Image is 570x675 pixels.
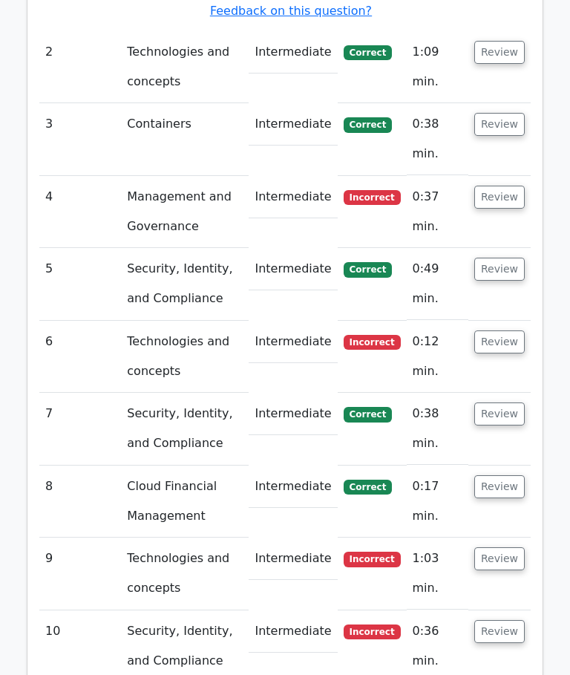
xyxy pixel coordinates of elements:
[39,322,121,394] td: 6
[407,249,469,321] td: 0:49 min.
[121,322,249,394] td: Technologies and concepts
[474,548,525,571] button: Review
[344,480,392,495] span: Correct
[474,476,525,499] button: Review
[407,32,469,104] td: 1:09 min.
[39,466,121,538] td: 8
[474,258,525,281] button: Review
[39,177,121,249] td: 4
[39,538,121,610] td: 9
[407,394,469,466] td: 0:38 min.
[39,104,121,176] td: 3
[407,104,469,176] td: 0:38 min.
[474,403,525,426] button: Review
[249,394,337,436] td: Intermediate
[121,538,249,610] td: Technologies and concepts
[39,394,121,466] td: 7
[344,118,392,133] span: Correct
[407,322,469,394] td: 0:12 min.
[407,538,469,610] td: 1:03 min.
[474,114,525,137] button: Review
[249,249,337,291] td: Intermediate
[344,552,401,567] span: Incorrect
[474,331,525,354] button: Review
[249,322,337,364] td: Intermediate
[39,249,121,321] td: 5
[474,186,525,209] button: Review
[121,466,249,538] td: Cloud Financial Management
[121,177,249,249] td: Management and Governance
[121,394,249,466] td: Security, Identity, and Compliance
[249,104,337,146] td: Intermediate
[474,621,525,644] button: Review
[210,4,372,19] a: Feedback on this question?
[249,466,337,509] td: Intermediate
[39,32,121,104] td: 2
[121,249,249,321] td: Security, Identity, and Compliance
[344,263,392,278] span: Correct
[344,46,392,61] span: Correct
[249,177,337,219] td: Intermediate
[121,104,249,176] td: Containers
[407,466,469,538] td: 0:17 min.
[344,625,401,640] span: Incorrect
[344,336,401,350] span: Incorrect
[344,191,401,206] span: Incorrect
[249,32,337,74] td: Intermediate
[121,32,249,104] td: Technologies and concepts
[344,408,392,423] span: Correct
[249,538,337,581] td: Intermediate
[249,611,337,653] td: Intermediate
[407,177,469,249] td: 0:37 min.
[474,42,525,65] button: Review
